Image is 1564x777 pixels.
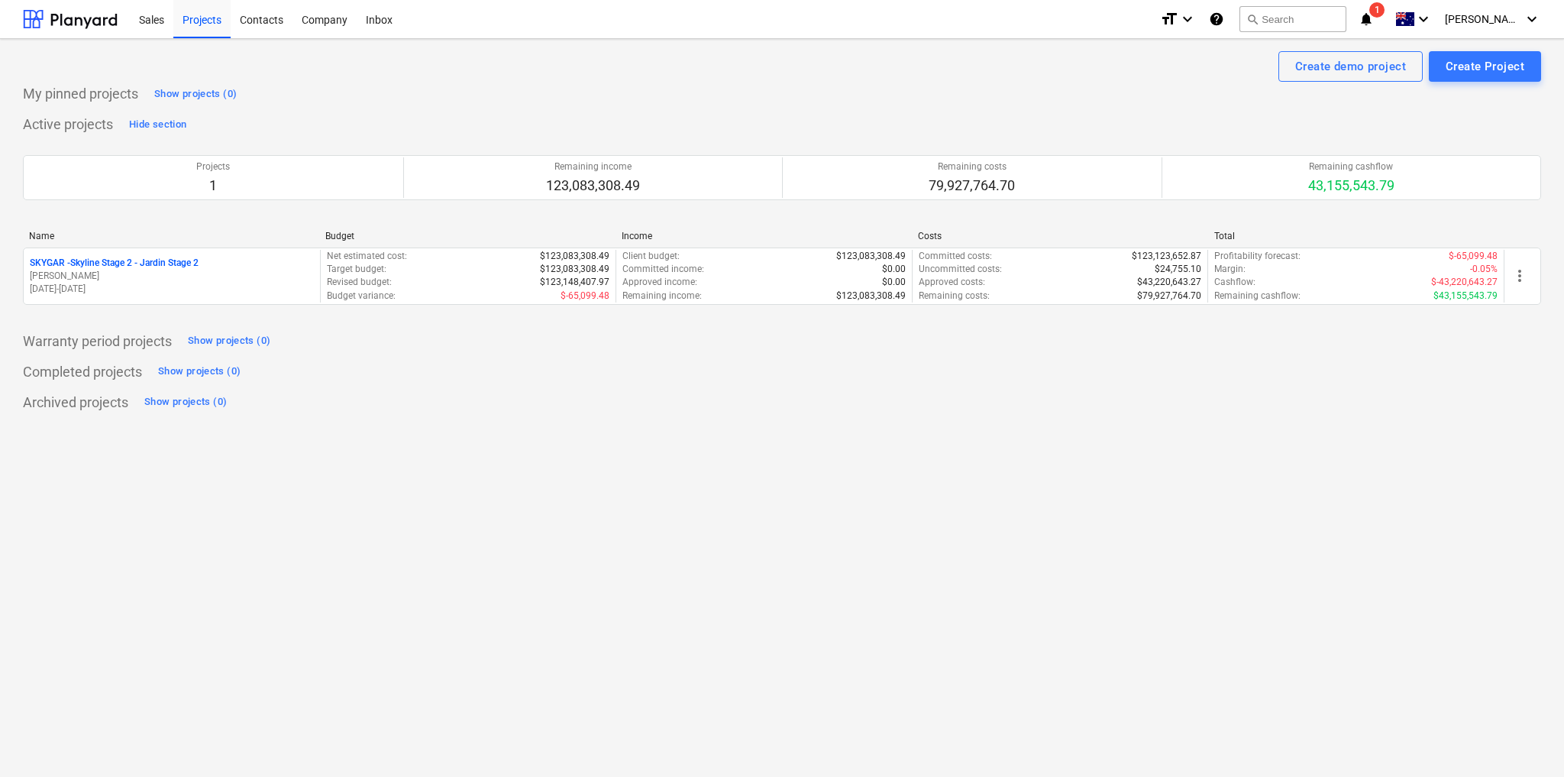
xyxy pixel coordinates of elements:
[1308,160,1394,173] p: Remaining cashflow
[546,160,640,173] p: Remaining income
[622,231,906,241] div: Income
[30,257,314,296] div: SKYGAR -Skyline Stage 2 - Jardin Stage 2[PERSON_NAME][DATE]-[DATE]
[918,231,1202,241] div: Costs
[546,176,640,195] p: 123,083,308.49
[1239,6,1346,32] button: Search
[150,82,241,106] button: Show projects (0)
[1414,10,1433,28] i: keyboard_arrow_down
[125,112,190,137] button: Hide section
[158,363,241,380] div: Show projects (0)
[1137,290,1201,303] p: $79,927,764.70
[1429,51,1541,82] button: Create Project
[882,276,906,289] p: $0.00
[1431,276,1498,289] p: $-43,220,643.27
[1160,10,1178,28] i: format_size
[1445,13,1521,25] span: [PERSON_NAME]
[1369,2,1385,18] span: 1
[1214,276,1255,289] p: Cashflow :
[540,263,609,276] p: $123,083,308.49
[836,250,906,263] p: $123,083,308.49
[327,263,386,276] p: Target budget :
[1470,263,1498,276] p: -0.05%
[1214,290,1301,303] p: Remaining cashflow :
[1446,57,1524,76] div: Create Project
[1488,704,1564,777] iframe: Chat Widget
[30,283,314,296] p: [DATE] - [DATE]
[184,329,274,354] button: Show projects (0)
[327,276,392,289] p: Revised budget :
[1449,250,1498,263] p: $-65,099.48
[327,250,407,263] p: Net estimated cost :
[1308,176,1394,195] p: 43,155,543.79
[1433,290,1498,303] p: $43,155,543.79
[154,360,244,384] button: Show projects (0)
[1278,51,1423,82] button: Create demo project
[327,290,396,303] p: Budget variance :
[561,290,609,303] p: $-65,099.48
[919,263,1002,276] p: Uncommitted costs :
[196,160,230,173] p: Projects
[1214,263,1246,276] p: Margin :
[1295,57,1406,76] div: Create demo project
[929,176,1015,195] p: 79,927,764.70
[154,86,237,103] div: Show projects (0)
[129,116,186,134] div: Hide section
[30,270,314,283] p: [PERSON_NAME]
[325,231,609,241] div: Budget
[919,290,990,303] p: Remaining costs :
[540,276,609,289] p: $123,148,407.97
[1511,267,1529,285] span: more_vert
[141,390,231,415] button: Show projects (0)
[1214,231,1498,241] div: Total
[622,250,680,263] p: Client budget :
[622,263,704,276] p: Committed income :
[919,250,992,263] p: Committed costs :
[30,257,199,270] p: SKYGAR - Skyline Stage 2 - Jardin Stage 2
[622,276,697,289] p: Approved income :
[882,263,906,276] p: $0.00
[540,250,609,263] p: $123,083,308.49
[1209,10,1224,28] i: Knowledge base
[188,332,270,350] div: Show projects (0)
[1214,250,1301,263] p: Profitability forecast :
[836,290,906,303] p: $123,083,308.49
[29,231,313,241] div: Name
[23,363,142,381] p: Completed projects
[1246,13,1259,25] span: search
[144,393,227,411] div: Show projects (0)
[23,115,113,134] p: Active projects
[622,290,702,303] p: Remaining income :
[1155,263,1201,276] p: $24,755.10
[1137,276,1201,289] p: $43,220,643.27
[1178,10,1197,28] i: keyboard_arrow_down
[1523,10,1541,28] i: keyboard_arrow_down
[919,276,985,289] p: Approved costs :
[196,176,230,195] p: 1
[1359,10,1374,28] i: notifications
[1132,250,1201,263] p: $123,123,652.87
[23,332,172,351] p: Warranty period projects
[929,160,1015,173] p: Remaining costs
[23,393,128,412] p: Archived projects
[23,85,138,103] p: My pinned projects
